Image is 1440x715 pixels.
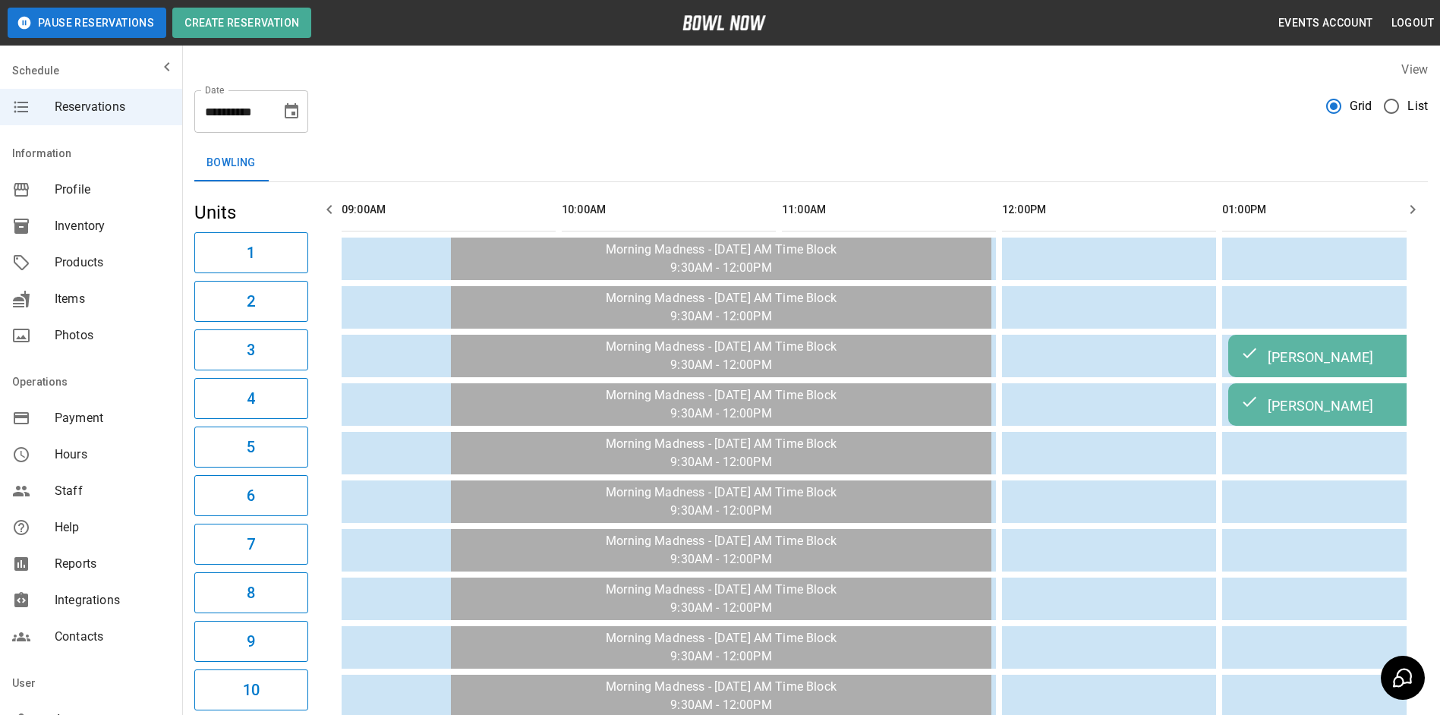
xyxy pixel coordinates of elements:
button: 9 [194,621,308,662]
h6: 2 [247,289,255,313]
span: Help [55,518,170,537]
div: inventory tabs [194,145,1428,181]
h6: 9 [247,629,255,654]
span: Photos [55,326,170,345]
img: logo [682,15,766,30]
span: Grid [1350,97,1372,115]
h5: Units [194,200,308,225]
th: 09:00AM [342,188,556,232]
button: Bowling [194,145,268,181]
h6: 1 [247,241,255,265]
button: Events Account [1272,9,1379,37]
span: Staff [55,482,170,500]
span: Hours [55,446,170,464]
span: Inventory [55,217,170,235]
th: 12:00PM [1002,188,1216,232]
button: 10 [194,669,308,710]
th: 10:00AM [562,188,776,232]
h6: 6 [247,483,255,508]
span: Reservations [55,98,170,116]
span: Payment [55,409,170,427]
h6: 3 [247,338,255,362]
span: Reports [55,555,170,573]
h6: 4 [247,386,255,411]
button: Create Reservation [172,8,311,38]
h6: 5 [247,435,255,459]
button: 7 [194,524,308,565]
span: Items [55,290,170,308]
button: 5 [194,427,308,468]
button: Pause Reservations [8,8,166,38]
span: List [1407,97,1428,115]
span: Profile [55,181,170,199]
button: Logout [1385,9,1440,37]
button: 2 [194,281,308,322]
label: View [1401,62,1428,77]
button: Choose date, selected date is Oct 10, 2025 [276,96,307,127]
h6: 8 [247,581,255,605]
button: 4 [194,378,308,419]
button: 3 [194,329,308,370]
h6: 7 [247,532,255,556]
button: 6 [194,475,308,516]
span: Products [55,254,170,272]
th: 11:00AM [782,188,996,232]
span: Contacts [55,628,170,646]
button: 8 [194,572,308,613]
span: Integrations [55,591,170,609]
h6: 10 [243,678,260,702]
button: 1 [194,232,308,273]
